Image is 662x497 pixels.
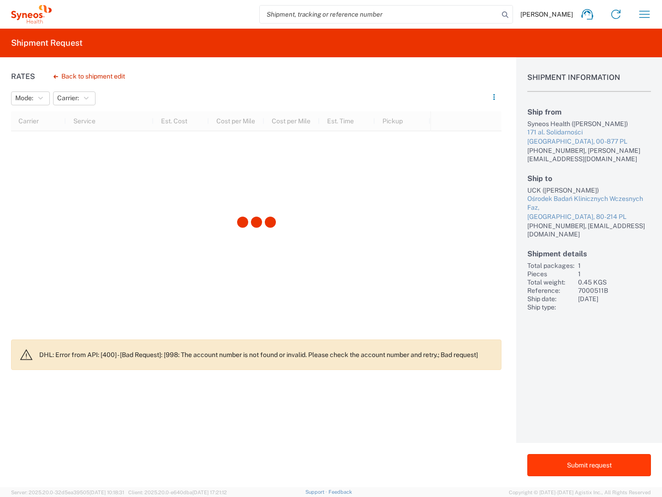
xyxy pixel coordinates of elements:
[11,72,35,81] h1: Rates
[15,94,33,103] span: Mode:
[527,174,651,183] h2: Ship to
[527,137,651,146] div: [GEOGRAPHIC_DATA], 00-877 PL
[11,37,83,48] h2: Shipment Request
[527,286,574,295] div: Reference:
[89,490,124,495] span: [DATE] 10:18:31
[305,489,328,495] a: Support
[527,454,651,476] button: Submit request
[527,73,651,92] h1: Shipment Information
[527,249,651,258] h2: Shipment details
[578,261,651,270] div: 1
[578,286,651,295] div: 7000511B
[527,128,651,137] div: 171 al. Solidarności
[527,222,651,238] div: [PHONE_NUMBER], [EMAIL_ADDRESS][DOMAIN_NAME]
[11,490,124,495] span: Server: 2025.20.0-32d5ea39505
[527,146,651,163] div: [PHONE_NUMBER], [PERSON_NAME][EMAIL_ADDRESS][DOMAIN_NAME]
[260,6,499,23] input: Shipment, tracking or reference number
[527,261,574,270] div: Total packages:
[527,108,651,116] h2: Ship from
[527,120,651,128] div: Syneos Health ([PERSON_NAME])
[527,212,651,222] div: [GEOGRAPHIC_DATA], 80-214 PL
[527,303,574,311] div: Ship type:
[527,278,574,286] div: Total weight:
[527,194,651,222] a: Ośrodek Badań Klinicznych Wczesnych Faz,[GEOGRAPHIC_DATA], 80-214 PL
[578,278,651,286] div: 0.45 KGS
[57,94,79,103] span: Carrier:
[128,490,227,495] span: Client: 2025.20.0-e640dba
[527,295,574,303] div: Ship date:
[527,194,651,212] div: Ośrodek Badań Klinicznych Wczesnych Faz,
[520,10,573,18] span: [PERSON_NAME]
[578,270,651,278] div: 1
[39,351,494,359] p: DHL: Error from API: [400] - [Bad Request]: [998: The account number is not found or invalid. Ple...
[527,270,574,278] div: Pieces
[53,91,95,105] button: Carrier:
[527,128,651,146] a: 171 al. Solidarności[GEOGRAPHIC_DATA], 00-877 PL
[509,488,651,497] span: Copyright © [DATE]-[DATE] Agistix Inc., All Rights Reserved
[11,91,50,105] button: Mode:
[46,68,132,85] button: Back to shipment edit
[192,490,227,495] span: [DATE] 17:21:12
[527,186,651,194] div: UCK ([PERSON_NAME])
[328,489,352,495] a: Feedback
[578,295,651,303] div: [DATE]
